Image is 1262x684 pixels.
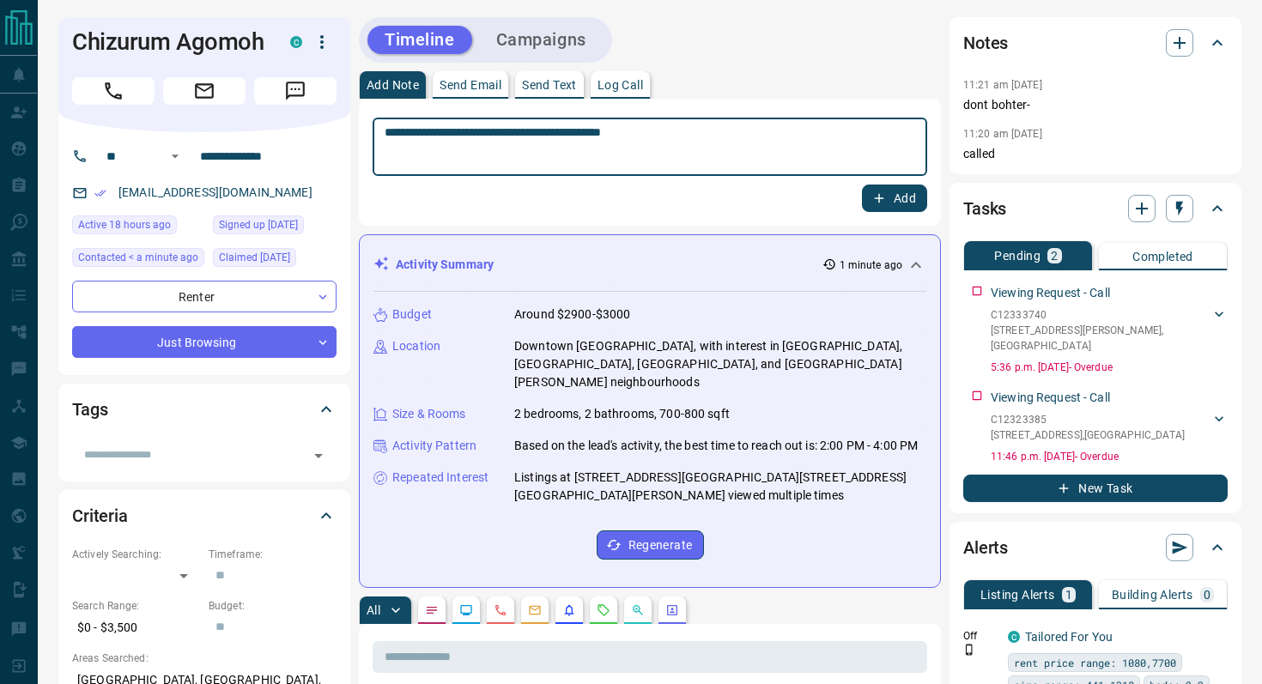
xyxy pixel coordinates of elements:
p: called [963,145,1228,163]
p: Add Note [367,79,419,91]
p: [STREET_ADDRESS][PERSON_NAME] , [GEOGRAPHIC_DATA] [991,323,1210,354]
div: condos.ca [290,36,302,48]
p: Repeated Interest [392,469,488,487]
span: Active 18 hours ago [78,216,171,233]
p: Completed [1132,251,1193,263]
p: Send Text [522,79,577,91]
p: Listing Alerts [980,589,1055,601]
span: Signed up [DATE] [219,216,298,233]
p: Budget [392,306,432,324]
span: Claimed [DATE] [219,249,290,266]
button: Regenerate [597,530,704,560]
div: C12323385[STREET_ADDRESS],[GEOGRAPHIC_DATA] [991,409,1228,446]
svg: Listing Alerts [562,603,576,617]
svg: Requests [597,603,610,617]
p: Size & Rooms [392,405,466,423]
p: All [367,604,380,616]
p: Based on the lead's activity, the best time to reach out is: 2:00 PM - 4:00 PM [514,437,918,455]
a: Tailored For You [1025,630,1113,644]
p: 2 bedrooms, 2 bathrooms, 700-800 sqft [514,405,730,423]
div: C12333740[STREET_ADDRESS][PERSON_NAME],[GEOGRAPHIC_DATA] [991,304,1228,357]
div: Sun Aug 17 2025 [72,248,204,272]
button: Timeline [367,26,472,54]
p: 1 minute ago [840,257,902,273]
p: [STREET_ADDRESS] , [GEOGRAPHIC_DATA] [991,427,1185,443]
p: 11:20 am [DATE] [963,128,1042,140]
button: Open [306,444,331,468]
p: Actively Searching: [72,547,200,562]
p: Log Call [598,79,643,91]
svg: Lead Browsing Activity [459,603,473,617]
svg: Calls [494,603,507,617]
svg: Emails [528,603,542,617]
p: Send Email [440,79,501,91]
p: dont bohter- [963,96,1228,114]
svg: Agent Actions [665,603,679,617]
p: C12323385 [991,412,1185,427]
h2: Alerts [963,534,1008,561]
p: 2 [1051,250,1058,262]
p: Listings at [STREET_ADDRESS][GEOGRAPHIC_DATA][STREET_ADDRESS][GEOGRAPHIC_DATA][PERSON_NAME] viewe... [514,469,926,505]
p: Around $2900-$3000 [514,306,630,324]
span: Contacted < a minute ago [78,249,198,266]
div: Renter [72,281,337,312]
div: Sat Aug 16 2025 [72,215,204,239]
button: Open [165,146,185,166]
a: [EMAIL_ADDRESS][DOMAIN_NAME] [118,185,312,199]
h1: Chizurum Agomoh [72,28,264,56]
h2: Tasks [963,195,1006,222]
svg: Notes [425,603,439,617]
p: Activity Pattern [392,437,476,455]
p: 1 [1065,589,1072,601]
h2: Notes [963,29,1008,57]
p: 11:21 am [DATE] [963,79,1042,91]
div: Tags [72,389,337,430]
div: Sun Aug 20 2023 [213,215,337,239]
div: Activity Summary1 minute ago [373,249,926,281]
p: Viewing Request - Call [991,284,1110,302]
p: Areas Searched: [72,651,337,666]
span: rent price range: 1080,7700 [1014,654,1176,671]
div: Alerts [963,527,1228,568]
span: Call [72,77,155,105]
p: Activity Summary [396,256,494,274]
p: 11:46 p.m. [DATE] - Overdue [991,449,1228,464]
div: Mon Sep 18 2023 [213,248,337,272]
p: Viewing Request - Call [991,389,1110,407]
span: Email [163,77,246,105]
p: 5:36 p.m. [DATE] - Overdue [991,360,1228,375]
p: Search Range: [72,598,200,614]
svg: Opportunities [631,603,645,617]
p: Pending [994,250,1041,262]
button: New Task [963,475,1228,502]
h2: Criteria [72,502,128,530]
button: Add [862,185,927,212]
p: Off [963,628,998,644]
span: Message [254,77,337,105]
p: Budget: [209,598,337,614]
button: Campaigns [479,26,604,54]
p: Downtown [GEOGRAPHIC_DATA], with interest in [GEOGRAPHIC_DATA], [GEOGRAPHIC_DATA], [GEOGRAPHIC_DA... [514,337,926,391]
p: 0 [1204,589,1210,601]
p: Building Alerts [1112,589,1193,601]
h2: Tags [72,396,107,423]
div: Criteria [72,495,337,536]
p: C12333740 [991,307,1210,323]
div: condos.ca [1008,631,1020,643]
div: Tasks [963,188,1228,229]
div: Just Browsing [72,326,337,358]
svg: Email Verified [94,187,106,199]
div: Notes [963,22,1228,64]
p: Location [392,337,440,355]
svg: Push Notification Only [963,644,975,656]
p: $0 - $3,500 [72,614,200,642]
p: Timeframe: [209,547,337,562]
